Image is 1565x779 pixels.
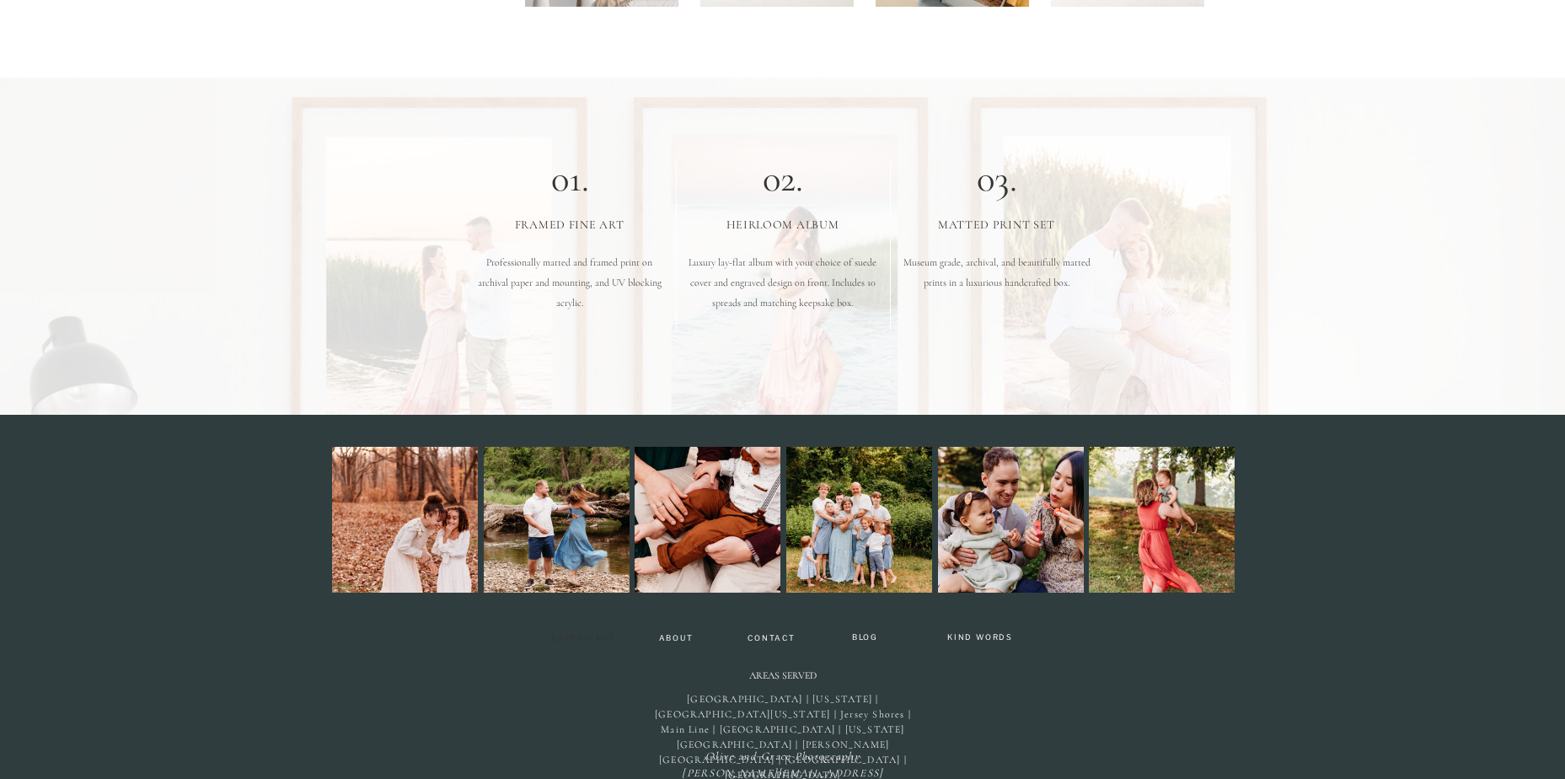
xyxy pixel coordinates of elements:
h2: Matted Print Set [896,218,1098,234]
p: Museum grade, archival, and beautifully matted prints in a luxurious handcrafted box. [900,252,1094,333]
a: About [651,634,701,644]
p: [GEOGRAPHIC_DATA] | [US_STATE] | [GEOGRAPHIC_DATA][US_STATE] | Jersey Shores | Main Line | [GEOGR... [646,691,920,743]
h2: heirloom album [682,218,884,234]
p: Professionally matted and framed print on archival paper and mounting, and UV blocking acrylic. [473,252,667,333]
p: 02. [726,159,840,197]
p: 03. [941,159,1054,197]
h2: framed fine art [469,218,671,234]
h2: Areas Served [739,670,827,685]
a: Kind Words [940,633,1021,645]
p: 01. [513,159,627,197]
a: Contact [742,634,802,644]
a: BLOG [845,633,886,646]
p: Luxury lay-flat album with your choice of suede cover and engraved design on front. Includes 10 s... [686,252,880,333]
a: Experience [544,634,624,646]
